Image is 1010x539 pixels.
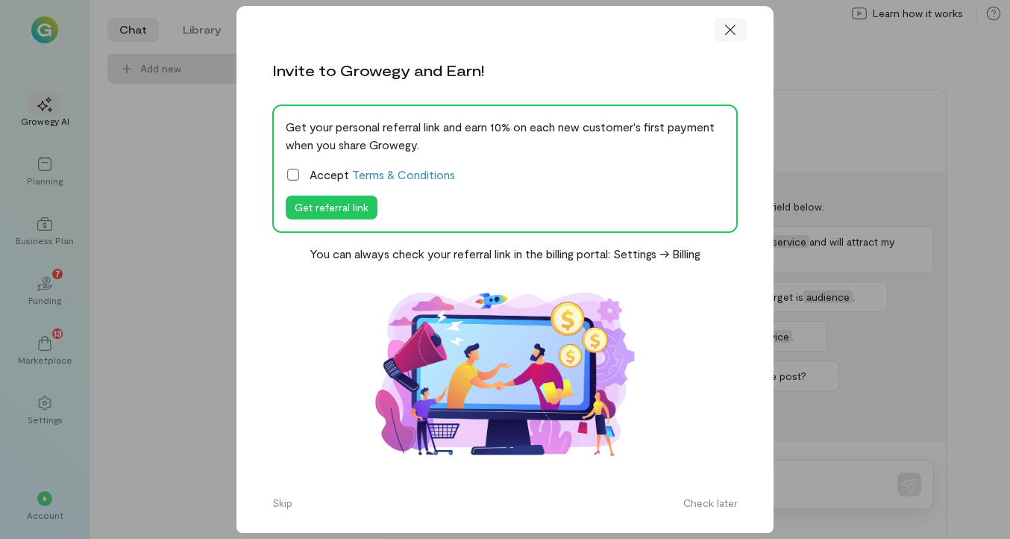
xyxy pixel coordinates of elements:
button: Check later [674,491,747,515]
button: Skip [263,491,301,515]
div: Invite to Growegy and Earn! [272,60,484,81]
a: Terms & Conditions [352,167,455,181]
div: Get your personal referral link and earn 10% on each new customer's first payment when you share ... [286,118,724,154]
span: Accept [310,166,455,184]
img: Affiliate [356,275,654,474]
div: You can always check your referral link in the billing portal: Settings -> Billing [310,245,700,263]
button: Get referral link [286,196,377,219]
